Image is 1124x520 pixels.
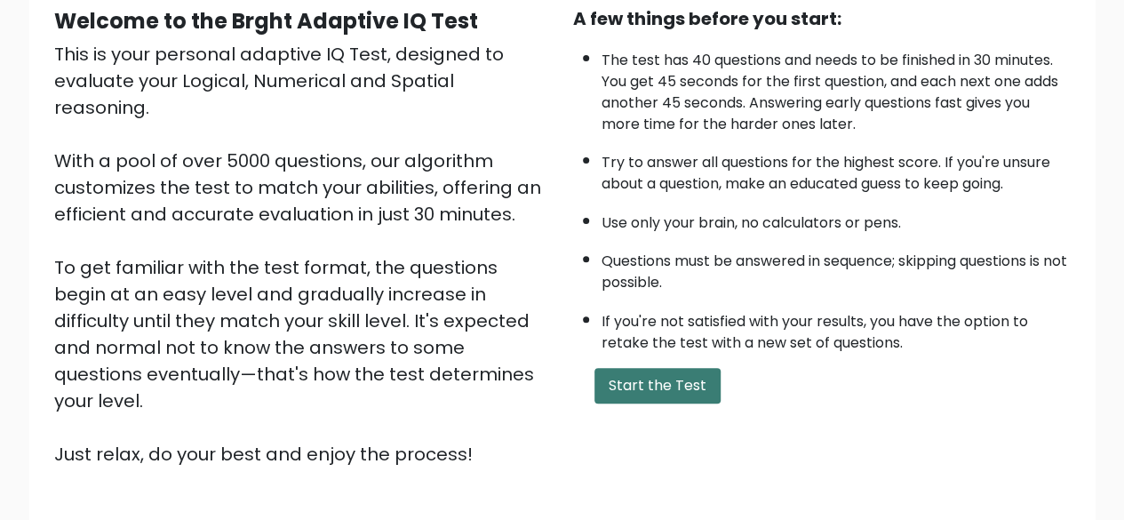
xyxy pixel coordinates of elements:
li: If you're not satisfied with your results, you have the option to retake the test with a new set ... [602,302,1071,354]
div: This is your personal adaptive IQ Test, designed to evaluate your Logical, Numerical and Spatial ... [54,41,552,468]
button: Start the Test [594,368,721,404]
div: A few things before you start: [573,5,1071,32]
li: The test has 40 questions and needs to be finished in 30 minutes. You get 45 seconds for the firs... [602,41,1071,135]
b: Welcome to the Brght Adaptive IQ Test [54,6,478,36]
li: Try to answer all questions for the highest score. If you're unsure about a question, make an edu... [602,143,1071,195]
li: Use only your brain, no calculators or pens. [602,204,1071,234]
li: Questions must be answered in sequence; skipping questions is not possible. [602,242,1071,293]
